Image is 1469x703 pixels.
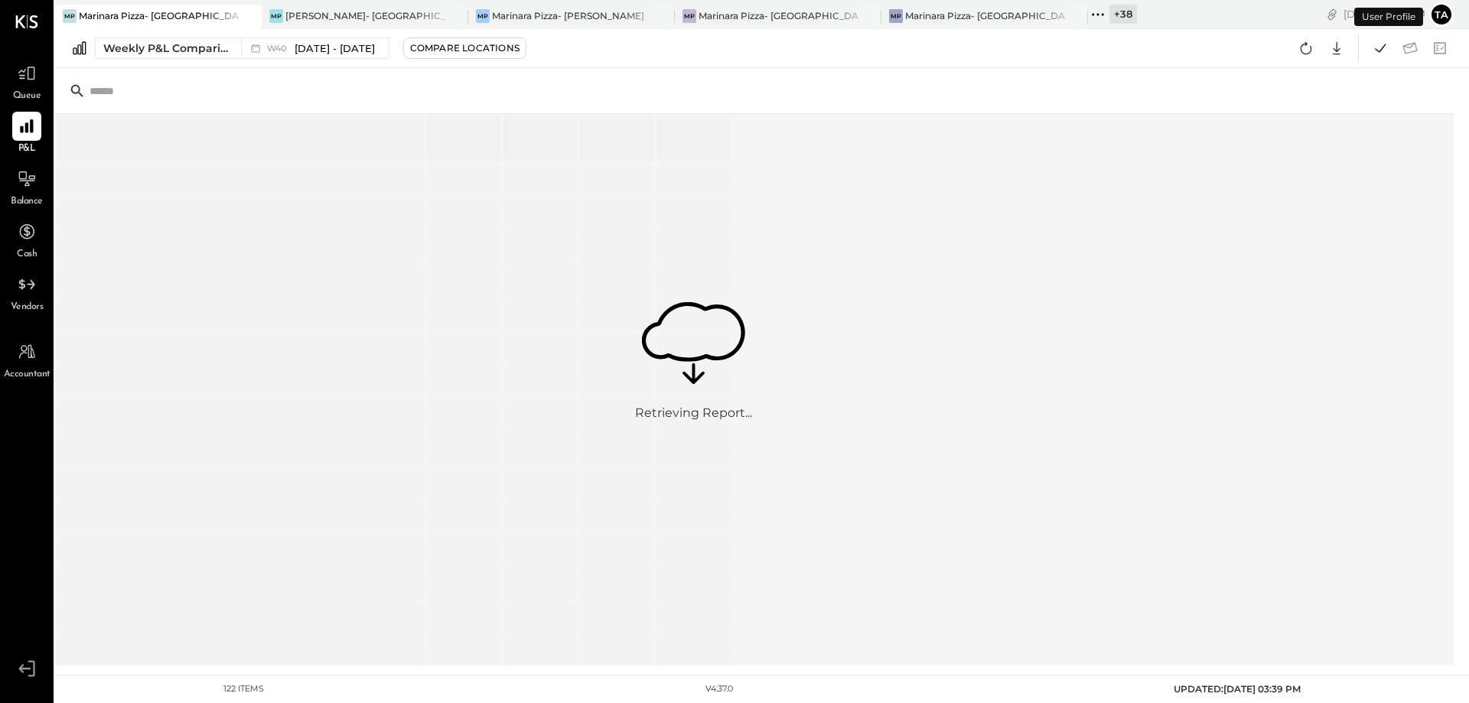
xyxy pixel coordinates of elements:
[269,9,283,23] div: MP
[295,41,375,56] span: [DATE] - [DATE]
[403,37,526,59] button: Compare Locations
[410,41,520,54] div: Compare Locations
[1,112,53,156] a: P&L
[223,683,264,695] div: 122 items
[699,9,858,22] div: Marinara Pizza- [GEOGRAPHIC_DATA].
[1344,7,1425,21] div: [DATE]
[11,195,43,209] span: Balance
[18,142,36,156] span: P&L
[492,9,644,22] div: Marinara Pizza- [PERSON_NAME]
[1,270,53,314] a: Vendors
[17,248,37,262] span: Cash
[63,9,77,23] div: MP
[1,164,53,209] a: Balance
[1,59,53,103] a: Queue
[285,9,445,22] div: [PERSON_NAME]- [GEOGRAPHIC_DATA]
[1429,2,1454,27] button: Ta
[476,9,490,23] div: MP
[13,90,41,103] span: Queue
[635,405,752,423] div: Retrieving Report...
[4,368,50,382] span: Accountant
[79,9,239,22] div: Marinara Pizza- [GEOGRAPHIC_DATA]
[705,683,733,695] div: v 4.37.0
[905,9,1065,22] div: Marinara Pizza- [GEOGRAPHIC_DATA]
[889,9,903,23] div: MP
[267,44,291,53] span: W40
[11,301,44,314] span: Vendors
[103,41,232,56] div: Weekly P&L Comparison
[95,37,389,59] button: Weekly P&L Comparison W40[DATE] - [DATE]
[1,217,53,262] a: Cash
[1,337,53,382] a: Accountant
[1354,8,1423,26] div: User Profile
[1109,5,1137,24] div: + 38
[1174,683,1301,695] span: UPDATED: [DATE] 03:39 PM
[1324,6,1340,22] div: copy link
[682,9,696,23] div: MP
